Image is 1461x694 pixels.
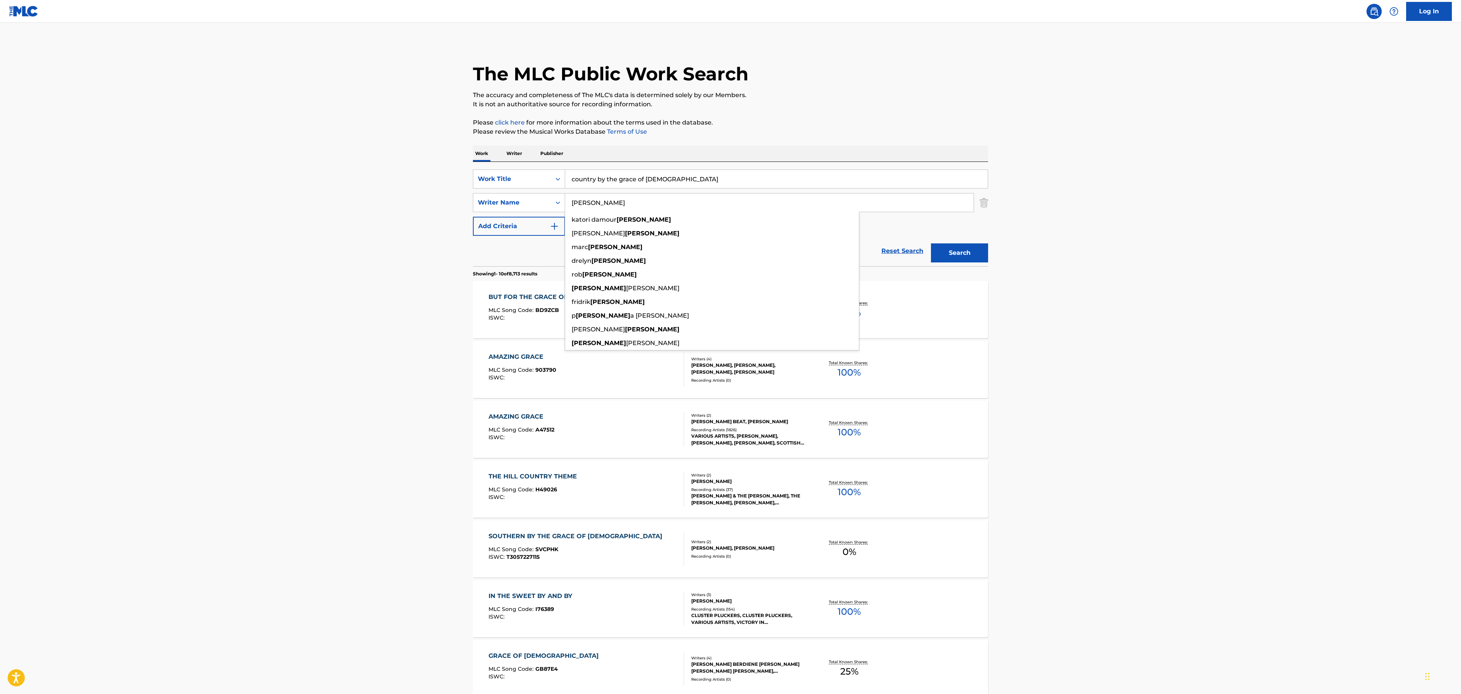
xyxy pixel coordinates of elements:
[535,486,557,493] span: H49026
[691,655,806,661] div: Writers ( 4 )
[489,426,535,433] span: MLC Song Code :
[829,659,870,665] p: Total Known Shares:
[691,433,806,446] div: VARIOUS ARTISTS, [PERSON_NAME], [PERSON_NAME], [PERSON_NAME], SCOTTISH NATIONAL PIPE & DRUM CORPS...
[478,198,546,207] div: Writer Name
[473,100,988,109] p: It is not an authoritative source for recording information.
[489,494,506,501] span: ISWC :
[691,545,806,552] div: [PERSON_NAME], [PERSON_NAME]
[489,546,535,553] span: MLC Song Code :
[489,592,576,601] div: IN THE SWEET BY AND BY
[538,146,565,162] p: Publisher
[473,401,988,458] a: AMAZING GRACEMLC Song Code:A47512ISWC:Writers (2)[PERSON_NAME] BEAT, [PERSON_NAME]Recording Artis...
[506,553,540,560] span: T3057227115
[606,128,647,135] a: Terms of Use
[572,298,590,305] span: fridrik
[931,243,988,262] button: Search
[691,377,806,383] div: Recording Artists ( 0 )
[691,487,806,493] div: Recording Artists ( 37 )
[572,285,626,292] strong: [PERSON_NAME]
[691,362,806,376] div: [PERSON_NAME], [PERSON_NAME], [PERSON_NAME], [PERSON_NAME]
[980,193,988,212] img: Delete Criterion
[489,665,535,672] span: MLC Song Code :
[535,546,558,553] span: SVCPHK
[691,472,806,478] div: Writers ( 2 )
[572,243,588,251] span: marc
[691,478,806,485] div: [PERSON_NAME]
[535,606,554,612] span: I76389
[473,281,988,338] a: BUT FOR THE GRACE OF [DEMOGRAPHIC_DATA]MLC Song Code:BD9ZCBISWC:Writers (1)[PERSON_NAME]Recording...
[1366,4,1382,19] a: Public Search
[473,580,988,637] a: IN THE SWEET BY AND BYMLC Song Code:I76389ISWC:Writers (3)[PERSON_NAME]Recording Artists (154)CLU...
[691,493,806,506] div: [PERSON_NAME] & THE [PERSON_NAME], THE [PERSON_NAME], [PERSON_NAME], [PERSON_NAME], [PERSON_NAME]...
[691,418,806,425] div: [PERSON_NAME] BEAT, [PERSON_NAME]
[588,243,642,251] strong: [PERSON_NAME]
[843,545,856,559] span: 0 %
[691,539,806,545] div: Writers ( 2 )
[489,366,535,373] span: MLC Song Code :
[473,520,988,577] a: SOUTHERN BY THE GRACE OF [DEMOGRAPHIC_DATA]MLC Song Code:SVCPHKISWC:T3057227115Writers (2)[PERSON...
[691,592,806,598] div: Writers ( 3 )
[691,413,806,418] div: Writers ( 2 )
[691,612,806,626] div: CLUSTER PLUCKERS, CLUSTER PLUCKERS, VARIOUS ARTISTS, VICTORY IN [DEMOGRAPHIC_DATA]! FAVORITE HYMN...
[829,539,870,545] p: Total Known Shares:
[691,427,806,433] div: Recording Artists ( 1826 )
[535,665,558,672] span: GB87E4
[878,243,927,259] a: Reset Search
[473,127,988,136] p: Please review the Musical Works Database
[626,339,679,347] span: [PERSON_NAME]
[489,472,581,481] div: THE HILL COUNTRY THEME
[572,326,625,333] span: [PERSON_NAME]
[473,146,490,162] p: Work
[489,553,506,560] span: ISWC :
[535,366,556,373] span: 903790
[838,485,861,499] span: 100 %
[473,91,988,100] p: The accuracy and completeness of The MLC's data is determined solely by our Members.
[489,412,554,421] div: AMAZING GRACE
[572,230,625,237] span: [PERSON_NAME]
[473,217,565,236] button: Add Criteria
[550,222,559,231] img: 9d2ae6d4665cec9f34b9.svg
[489,293,648,302] div: BUT FOR THE GRACE OF [DEMOGRAPHIC_DATA]
[582,271,637,278] strong: [PERSON_NAME]
[1370,7,1379,16] img: search
[489,651,602,660] div: GRACE OF [DEMOGRAPHIC_DATA]
[838,605,861,619] span: 100 %
[617,216,671,223] strong: [PERSON_NAME]
[829,480,870,485] p: Total Known Shares:
[1389,7,1399,16] img: help
[473,341,988,398] a: AMAZING GRACEMLC Song Code:903790ISWC:Writers (4)[PERSON_NAME], [PERSON_NAME], [PERSON_NAME], [PE...
[489,352,556,361] div: AMAZING GRACE
[626,285,679,292] span: [PERSON_NAME]
[572,216,617,223] span: katori damour
[691,676,806,682] div: Recording Artists ( 0 )
[829,599,870,605] p: Total Known Shares:
[691,356,806,362] div: Writers ( 4 )
[489,314,506,321] span: ISWC :
[625,326,679,333] strong: [PERSON_NAME]
[691,606,806,612] div: Recording Artists ( 154 )
[489,606,535,612] span: MLC Song Code :
[1386,4,1402,19] div: Help
[489,532,666,541] div: SOUTHERN BY THE GRACE OF [DEMOGRAPHIC_DATA]
[691,553,806,559] div: Recording Artists ( 0 )
[840,665,859,678] span: 25 %
[572,312,576,319] span: p
[489,374,506,381] span: ISWC :
[489,613,506,620] span: ISWC :
[473,62,748,85] h1: The MLC Public Work Search
[473,118,988,127] p: Please for more information about the terms used in the database.
[9,6,38,17] img: MLC Logo
[473,270,537,277] p: Showing 1 - 10 of 8,713 results
[630,312,689,319] span: a [PERSON_NAME]
[590,298,645,305] strong: [PERSON_NAME]
[1425,665,1430,688] div: Drag
[1423,657,1461,694] iframe: Chat Widget
[495,119,525,126] a: click here
[838,366,861,379] span: 100 %
[691,661,806,675] div: [PERSON_NAME] BERDIENE [PERSON_NAME] [PERSON_NAME] [PERSON_NAME], [PERSON_NAME]
[1406,2,1452,21] a: Log In
[489,673,506,680] span: ISWC :
[591,257,646,264] strong: [PERSON_NAME]
[576,312,630,319] strong: [PERSON_NAME]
